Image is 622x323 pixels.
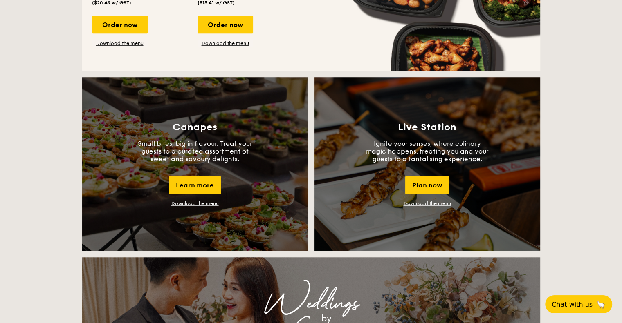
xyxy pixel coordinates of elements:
a: Download the menu [171,200,219,206]
p: Ignite your senses, where culinary magic happens, treating you and your guests to a tantalising e... [366,140,489,163]
button: Chat with us🦙 [545,295,612,313]
div: Plan now [405,176,449,194]
a: Download the menu [92,40,148,47]
div: Weddings [154,296,468,311]
h3: Live Station [398,122,456,133]
div: Order now [198,16,253,33]
span: Chat with us [552,301,593,308]
a: Download the menu [198,40,253,47]
div: Order now [92,16,148,33]
div: Learn more [169,176,221,194]
a: Download the menu [404,200,451,206]
span: 🦙 [596,300,606,309]
h3: Canapes [173,122,217,133]
p: Small bites, big in flavour. Treat your guests to a curated assortment of sweet and savoury delig... [134,140,256,163]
